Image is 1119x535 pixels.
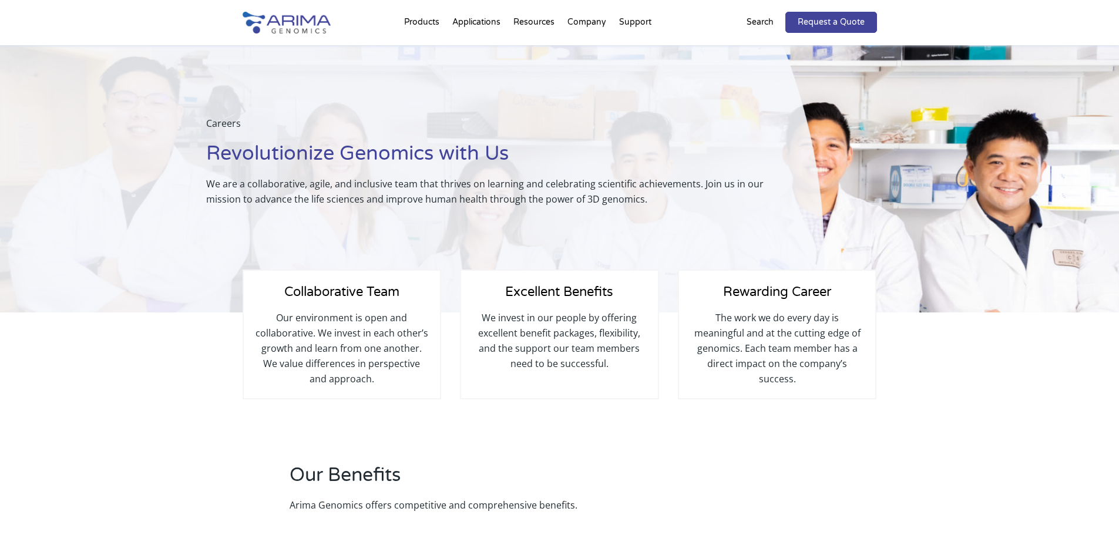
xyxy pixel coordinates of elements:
[723,284,831,300] span: Rewarding Career
[256,310,428,386] p: Our environment is open and collaborative. We invest in each other’s growth and learn from one an...
[785,12,877,33] a: Request a Quote
[290,497,710,513] p: Arima Genomics offers competitive and comprehensive benefits.
[284,284,399,300] span: Collaborative Team
[290,462,710,497] h2: Our Benefits
[473,310,646,371] p: We invest in our people by offering excellent benefit packages, flexibility, and the support our ...
[206,116,795,140] p: Careers
[206,176,795,207] p: We are a collaborative, agile, and inclusive team that thrives on learning and celebrating scient...
[243,12,331,33] img: Arima-Genomics-logo
[691,310,863,386] p: The work we do every day is meaningful and at the cutting edge of genomics. Each team member has ...
[747,15,774,30] p: Search
[206,140,795,176] h1: Revolutionize Genomics with Us
[505,284,613,300] span: Excellent Benefits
